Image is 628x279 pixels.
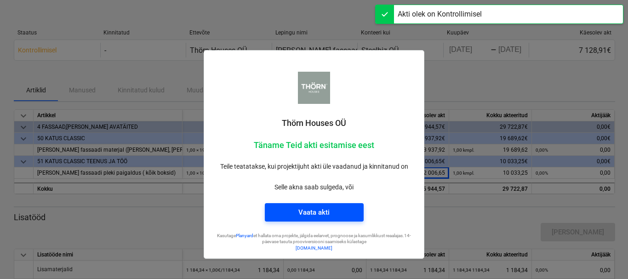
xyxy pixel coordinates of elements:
p: Selle akna saab sulgeda, või [211,182,417,192]
a: Planyard [236,233,253,238]
p: Kasutage et hallata oma projekte, jälgida eelarvet, prognoose ja kasumlikkust reaalajas. 14-päeva... [211,233,417,245]
div: Vaata akti [298,206,330,218]
div: Akti olek on Kontrollimisel [398,9,482,20]
p: Teile teatatakse, kui projektijuht akti üle vaadanud ja kinnitanud on [211,162,417,171]
button: Vaata akti [265,203,364,222]
a: [DOMAIN_NAME] [296,245,332,251]
p: Täname Teid akti esitamise eest [211,140,417,151]
p: Thörn Houses OÜ [211,118,417,129]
